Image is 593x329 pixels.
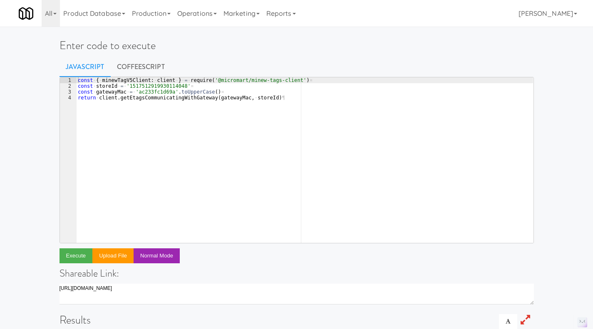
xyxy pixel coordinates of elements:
a: CoffeeScript [111,57,171,77]
a: Javascript [60,57,111,77]
div: 3 [60,89,77,95]
div: 1 [60,77,77,83]
button: Upload file [92,248,134,263]
button: Execute [60,248,93,263]
h4: Shareable Link: [60,268,534,279]
div: 4 [60,95,77,101]
h1: Enter code to execute [60,40,534,52]
img: Micromart [19,6,33,21]
button: Normal Mode [134,248,180,263]
textarea: [URL][DOMAIN_NAME] [60,284,534,304]
div: 2 [60,83,77,89]
h1: Results [60,314,534,326]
